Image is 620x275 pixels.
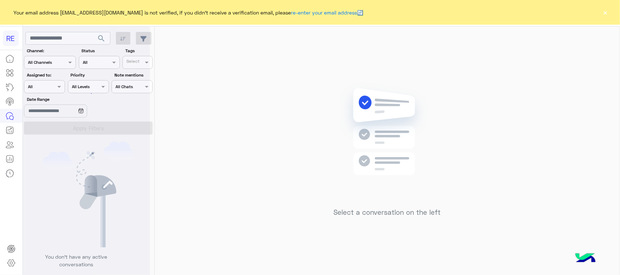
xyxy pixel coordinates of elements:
[573,246,598,271] img: hulul-logo.png
[291,9,357,16] a: re-enter your email address
[3,30,19,46] div: RE
[80,87,93,100] div: loading...
[334,208,441,217] h5: Select a conversation on the left
[125,58,139,66] div: Select
[335,82,440,203] img: no messages
[602,9,609,16] button: ×
[14,9,364,16] span: Your email address [EMAIL_ADDRESS][DOMAIN_NAME] is not verified, if you didn't receive a verifica...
